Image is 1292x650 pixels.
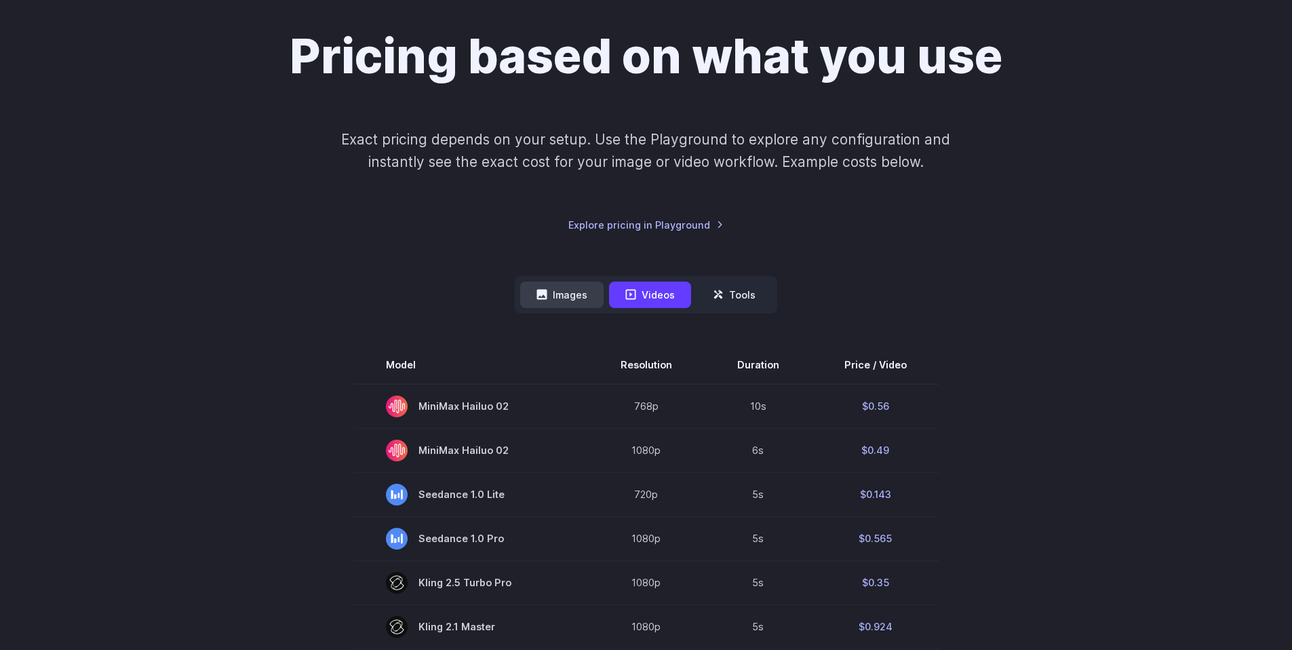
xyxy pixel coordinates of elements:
[812,472,939,516] td: $0.143
[386,528,555,550] span: Seedance 1.0 Pro
[588,472,705,516] td: 720p
[386,484,555,505] span: Seedance 1.0 Lite
[290,28,1002,85] h1: Pricing based on what you use
[705,428,812,472] td: 6s
[588,428,705,472] td: 1080p
[588,346,705,384] th: Resolution
[386,440,555,461] span: MiniMax Hailuo 02
[568,217,724,233] a: Explore pricing in Playground
[588,384,705,429] td: 768p
[705,472,812,516] td: 5s
[812,605,939,649] td: $0.924
[705,346,812,384] th: Duration
[520,282,604,308] button: Images
[705,560,812,605] td: 5s
[812,516,939,560] td: $0.565
[697,282,772,308] button: Tools
[386,396,555,417] span: MiniMax Hailuo 02
[588,605,705,649] td: 1080p
[812,384,939,429] td: $0.56
[812,560,939,605] td: $0.35
[609,282,691,308] button: Videos
[315,128,976,174] p: Exact pricing depends on your setup. Use the Playground to explore any configuration and instantl...
[386,616,555,638] span: Kling 2.1 Master
[812,346,939,384] th: Price / Video
[705,605,812,649] td: 5s
[705,384,812,429] td: 10s
[588,560,705,605] td: 1080p
[353,346,588,384] th: Model
[588,516,705,560] td: 1080p
[386,572,555,594] span: Kling 2.5 Turbo Pro
[812,428,939,472] td: $0.49
[705,516,812,560] td: 5s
